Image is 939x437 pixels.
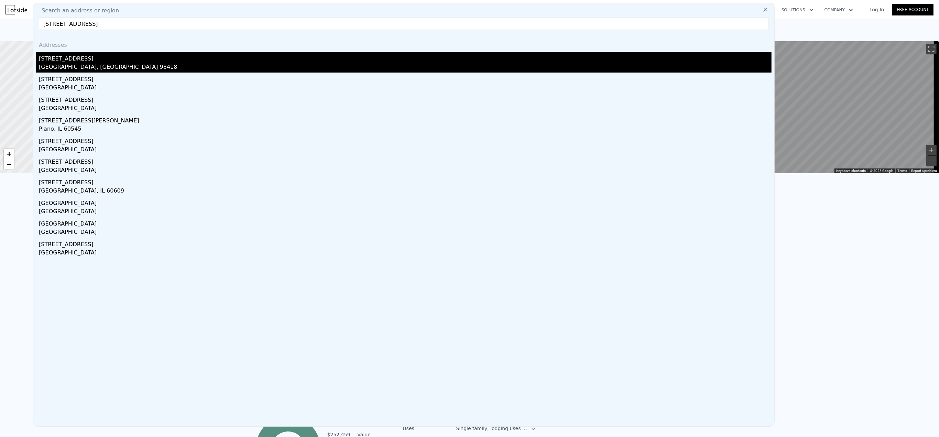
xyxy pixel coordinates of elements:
div: [GEOGRAPHIC_DATA], [GEOGRAPHIC_DATA] 98418 [39,63,772,73]
div: Plano, IL 60545 [39,125,772,134]
div: [STREET_ADDRESS] [39,176,772,187]
a: Log In [861,6,892,13]
img: Lotside [6,5,27,14]
div: [GEOGRAPHIC_DATA] [39,207,772,217]
div: [GEOGRAPHIC_DATA] [39,228,772,238]
div: [STREET_ADDRESS] [39,73,772,84]
a: Zoom in [4,149,14,159]
div: [STREET_ADDRESS] [39,134,772,145]
input: Enter an address, city, region, neighborhood or zip code [39,18,769,30]
a: Report a problem [911,169,937,173]
div: [GEOGRAPHIC_DATA] [39,145,772,155]
button: Zoom in [926,145,937,155]
div: [GEOGRAPHIC_DATA] [39,84,772,93]
div: [GEOGRAPHIC_DATA] [39,249,772,258]
div: [STREET_ADDRESS] [39,155,772,166]
span: + [7,150,11,158]
div: Single family, lodging uses with one guest room. [456,425,531,432]
span: − [7,160,11,168]
div: [GEOGRAPHIC_DATA] [39,104,772,114]
div: [STREET_ADDRESS] [39,52,772,63]
span: © 2025 Google [870,169,893,173]
div: Uses [403,425,456,432]
div: [GEOGRAPHIC_DATA], IL 60609 [39,187,772,196]
span: Search an address or region [36,7,119,15]
button: Toggle fullscreen view [926,44,937,54]
button: Solutions [776,4,819,16]
div: [GEOGRAPHIC_DATA] [39,217,772,228]
div: [STREET_ADDRESS][PERSON_NAME] [39,114,772,125]
button: Company [819,4,859,16]
a: Terms (opens in new tab) [897,169,907,173]
a: Free Account [892,4,933,15]
div: Addresses [36,35,772,52]
button: Zoom out [926,156,937,166]
div: [STREET_ADDRESS] [39,238,772,249]
a: Zoom out [4,159,14,170]
button: Keyboard shortcuts [836,168,866,173]
div: [GEOGRAPHIC_DATA] [39,196,772,207]
div: [GEOGRAPHIC_DATA] [39,166,772,176]
div: [STREET_ADDRESS] [39,93,772,104]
